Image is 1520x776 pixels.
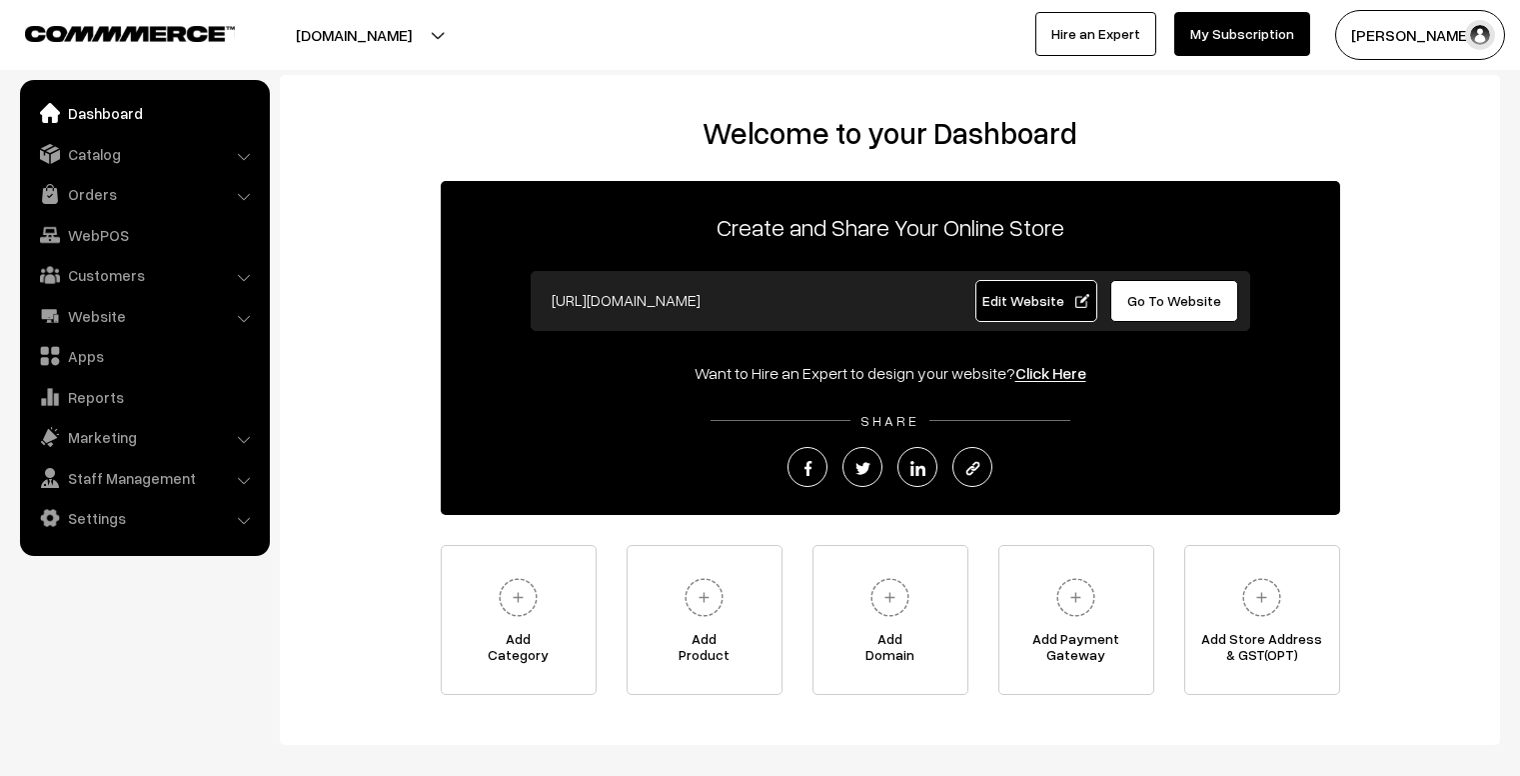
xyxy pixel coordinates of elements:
[1184,545,1340,695] a: Add Store Address& GST(OPT)
[627,545,782,695] a: AddProduct
[25,20,200,44] a: COMMMERCE
[25,298,263,334] a: Website
[441,209,1340,245] p: Create and Share Your Online Store
[1127,292,1221,309] span: Go To Website
[226,10,482,60] button: [DOMAIN_NAME]
[491,570,546,625] img: plus.svg
[441,361,1340,385] div: Want to Hire an Expert to design your website?
[25,176,263,212] a: Orders
[975,280,1097,322] a: Edit Website
[1048,570,1103,625] img: plus.svg
[813,631,967,671] span: Add Domain
[982,292,1089,309] span: Edit Website
[25,500,263,536] a: Settings
[812,545,968,695] a: AddDomain
[1015,363,1086,383] a: Click Here
[1335,10,1505,60] button: [PERSON_NAME]
[677,570,732,625] img: plus.svg
[628,631,781,671] span: Add Product
[1185,631,1339,671] span: Add Store Address & GST(OPT)
[300,115,1480,151] h2: Welcome to your Dashboard
[25,460,263,496] a: Staff Management
[25,95,263,131] a: Dashboard
[1465,20,1495,50] img: user
[999,631,1153,671] span: Add Payment Gateway
[25,379,263,415] a: Reports
[25,136,263,172] a: Catalog
[25,257,263,293] a: Customers
[862,570,917,625] img: plus.svg
[998,545,1154,695] a: Add PaymentGateway
[25,26,235,41] img: COMMMERCE
[1035,12,1156,56] a: Hire an Expert
[25,338,263,374] a: Apps
[25,217,263,253] a: WebPOS
[25,419,263,455] a: Marketing
[441,545,597,695] a: AddCategory
[850,412,929,429] span: SHARE
[1234,570,1289,625] img: plus.svg
[1110,280,1239,322] a: Go To Website
[1174,12,1310,56] a: My Subscription
[442,631,596,671] span: Add Category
